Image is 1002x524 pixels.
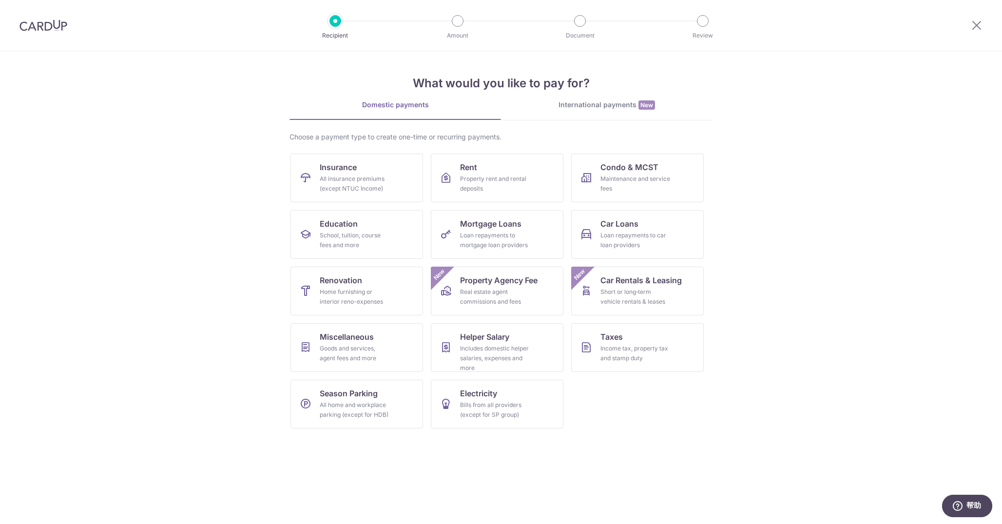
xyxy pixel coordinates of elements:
[460,388,497,399] span: Electricity
[431,210,563,259] a: Mortgage LoansLoan repayments to mortgage loan providers
[600,231,671,250] div: Loan repayments to car loan providers
[600,174,671,194] div: Maintenance and service fees
[320,388,378,399] span: Season Parking
[25,6,40,16] span: 帮助
[320,344,390,363] div: Goods and services, agent fees and more
[320,331,374,343] span: Miscellaneous
[600,161,658,173] span: Condo & MCST
[600,344,671,363] div: Income tax, property tax and stamp duty
[289,75,713,92] h4: What would you like to pay for?
[460,344,530,373] div: Includes domestic helper salaries, expenses and more
[571,323,704,372] a: TaxesIncome tax, property tax and stamp duty
[431,267,563,315] a: Property Agency FeeReal estate agent commissions and feesNew
[290,380,423,428] a: Season ParkingAll home and workplace parking (except for HDB)
[431,267,447,283] span: New
[667,31,739,40] p: Review
[320,218,358,230] span: Education
[320,274,362,286] span: Renovation
[289,100,501,110] div: Domestic payments
[460,400,530,420] div: Bills from all providers (except for SP group)
[320,174,390,194] div: All insurance premiums (except NTUC Income)
[571,210,704,259] a: Car LoansLoan repayments to car loan providers
[431,323,563,372] a: Helper SalaryIncludes domestic helper salaries, expenses and more
[422,31,494,40] p: Amount
[431,380,563,428] a: ElectricityBills from all providers (except for SP group)
[320,161,357,173] span: Insurance
[460,287,530,307] div: Real estate agent commissions and fees
[320,231,390,250] div: School, tuition, course fees and more
[290,267,423,315] a: RenovationHome furnishing or interior reno-expenses
[290,323,423,372] a: MiscellaneousGoods and services, agent fees and more
[460,161,477,173] span: Rent
[600,287,671,307] div: Short or long‑term vehicle rentals & leases
[501,100,713,110] div: International payments
[571,154,704,202] a: Condo & MCSTMaintenance and service fees
[460,218,521,230] span: Mortgage Loans
[19,19,67,31] img: CardUp
[600,331,623,343] span: Taxes
[571,267,704,315] a: Car Rentals & LeasingShort or long‑term vehicle rentals & leasesNew
[572,267,588,283] span: New
[600,218,638,230] span: Car Loans
[290,210,423,259] a: EducationSchool, tuition, course fees and more
[460,231,530,250] div: Loan repayments to mortgage loan providers
[290,154,423,202] a: InsuranceAll insurance premiums (except NTUC Income)
[460,274,538,286] span: Property Agency Fee
[460,331,509,343] span: Helper Salary
[942,495,992,519] iframe: 打开一个小组件，您可以在其中找到更多信息
[600,274,682,286] span: Car Rentals & Leasing
[320,287,390,307] div: Home furnishing or interior reno-expenses
[299,31,371,40] p: Recipient
[544,31,616,40] p: Document
[431,154,563,202] a: RentProperty rent and rental deposits
[320,400,390,420] div: All home and workplace parking (except for HDB)
[289,132,713,142] div: Choose a payment type to create one-time or recurring payments.
[460,174,530,194] div: Property rent and rental deposits
[638,100,655,110] span: New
